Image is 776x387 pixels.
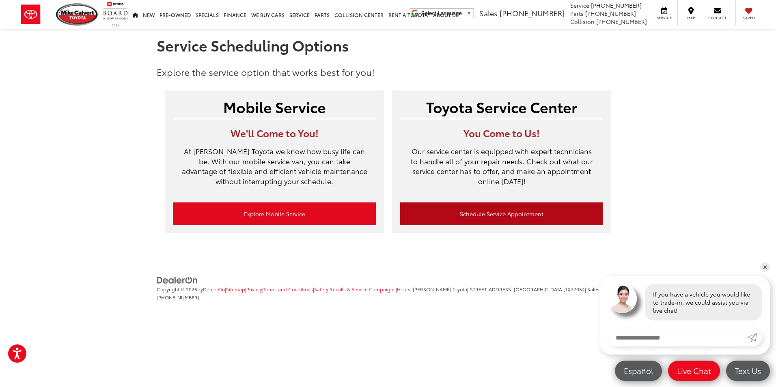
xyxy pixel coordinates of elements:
[262,286,313,292] span: |
[608,329,747,346] input: Enter your message
[313,286,396,292] span: |
[620,365,657,376] span: Español
[615,361,662,381] a: Español
[655,15,673,20] span: Service
[514,286,565,292] span: [GEOGRAPHIC_DATA],
[570,9,584,17] span: Parts
[682,15,700,20] span: Map
[570,17,595,26] span: Collision
[467,286,585,292] span: |
[479,8,498,18] span: Sales
[400,202,603,225] a: Schedule Service Appointment
[400,99,603,115] h2: Toyota Service Center
[157,275,198,284] a: DealerOn
[565,286,571,292] span: TX
[400,146,603,194] p: Our service center is equipped with expert technicians to handle all of your repair needs. Check ...
[173,99,376,115] h2: Mobile Service
[731,365,765,376] span: Text Us
[740,15,758,20] span: Saved
[225,286,245,292] span: |
[314,286,396,292] a: Safety Recalls & Service Campaigns, Opens in a new tab
[468,286,514,292] span: [STREET_ADDRESS],
[226,286,245,292] a: Sitemap
[591,1,642,9] span: [PHONE_NUMBER]
[708,15,726,20] span: Contact
[421,10,462,16] span: Select Language
[197,286,225,292] span: by
[203,286,225,292] a: DealerOn Home Page
[726,361,770,381] a: Text Us
[173,146,376,194] p: At [PERSON_NAME] Toyota we know how busy life can be. With our mobile service van, you can take a...
[173,202,376,225] a: Explore Mobile Service
[645,284,762,320] div: If you have a vehicle you would like to trade-in, we could assist you via live chat!
[157,294,199,301] span: [PHONE_NUMBER]
[396,286,410,292] span: |
[668,361,720,381] a: Live Chat
[246,286,262,292] a: Privacy
[571,286,585,292] span: 77054
[410,286,467,292] span: | [PERSON_NAME] Toyota
[173,127,376,138] h3: We'll Come to You!
[466,10,472,16] span: ▼
[157,286,197,292] span: Copyright © 2025
[747,329,762,346] a: Submit
[56,3,99,26] img: Mike Calvert Toyota
[400,127,603,138] h3: You Come to Us!
[585,9,636,17] span: [PHONE_NUMBER]
[157,37,619,53] h1: Service Scheduling Options
[500,8,565,18] span: [PHONE_NUMBER]
[673,365,715,376] span: Live Chat
[157,65,619,78] p: Explore the service option that works best for you!
[157,276,198,285] img: DealerOn
[596,17,647,26] span: [PHONE_NUMBER]
[397,286,410,292] a: Hours
[608,284,637,313] img: Agent profile photo
[245,286,262,292] span: |
[570,1,589,9] span: Service
[263,286,313,292] a: Terms and Conditions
